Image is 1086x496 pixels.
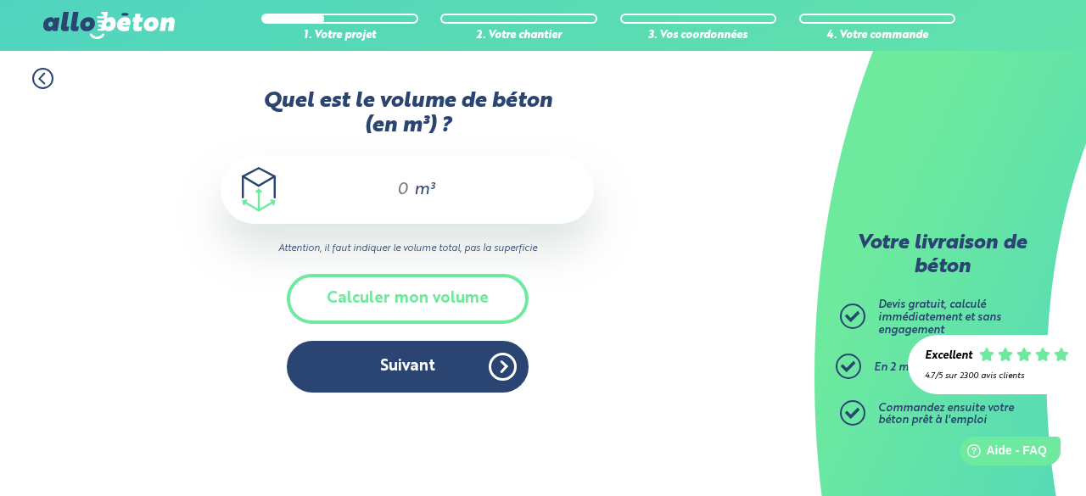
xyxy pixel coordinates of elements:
input: 0 [381,180,410,200]
span: m³ [414,181,434,198]
label: Quel est le volume de béton (en m³) ? [221,89,594,139]
div: 3. Vos coordonnées [620,30,777,42]
button: Calculer mon volume [287,274,529,324]
i: Attention, il faut indiquer le volume total, pas la superficie [221,241,594,257]
div: 2. Votre chantier [440,30,597,42]
iframe: Help widget launcher [935,430,1067,477]
div: 4. Votre commande [799,30,956,42]
div: 1. Votre projet [261,30,418,42]
img: allobéton [43,12,174,39]
button: Suivant [287,341,529,393]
